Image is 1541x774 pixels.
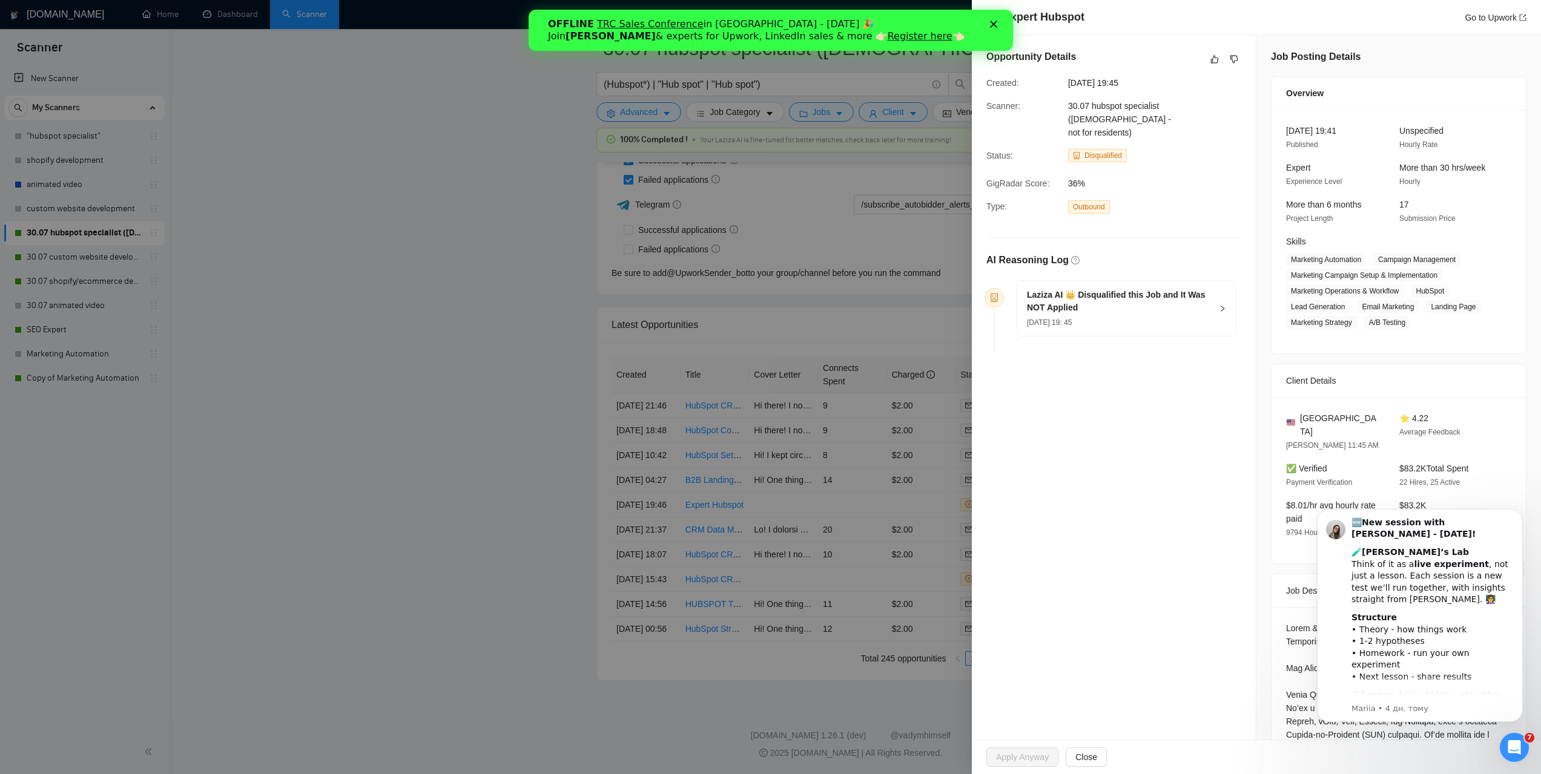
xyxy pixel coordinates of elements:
span: $8.01/hr avg hourly rate paid [1286,500,1376,523]
iframe: Intercom notifications повідомлення [1299,494,1541,768]
span: Unspecified [1399,126,1444,136]
button: like [1207,52,1222,67]
h4: Expert Hubspot [1003,10,1084,25]
span: More than 6 months [1286,200,1362,209]
span: export [1519,14,1526,21]
span: Experience Level [1286,177,1342,186]
span: [DATE] 19:41 [1286,126,1336,136]
h5: Opportunity Details [986,50,1076,64]
img: 🇺🇸 [1287,418,1295,427]
span: 7 [1525,733,1534,743]
span: HubSpot [1411,284,1450,298]
span: $83.2K Total Spent [1399,464,1468,473]
span: [DATE] 19:45 [1068,76,1250,90]
span: [DATE] 19: 45 [1027,318,1072,327]
span: Submission Price [1399,214,1456,223]
span: Created: [986,78,1019,88]
span: 17 [1399,200,1409,209]
iframe: Intercom live chat банер [529,10,1013,51]
h5: AI Reasoning Log [986,253,1069,267]
span: Marketing Operations & Workflow [1286,284,1404,298]
span: Hourly [1399,177,1421,186]
span: Scanner: [986,101,1020,111]
span: Average Feedback [1399,428,1460,436]
span: Disqualified [1084,151,1122,160]
div: Job Description [1286,574,1511,607]
span: right [1219,305,1226,312]
button: dislike [1227,52,1241,67]
span: Marketing Campaign Setup & Implementation [1286,269,1442,282]
span: 36% [1068,177,1250,190]
span: Overview [1286,87,1324,100]
h5: Job Posting Details [1271,50,1361,64]
span: dislike [1230,54,1238,64]
span: Published [1286,140,1318,149]
span: robot [1073,152,1080,159]
span: 22 Hires, 25 Active [1399,478,1460,487]
span: Campaign Management [1373,253,1460,266]
span: Outbound [1068,200,1110,214]
span: Hourly Rate [1399,140,1437,149]
span: More than 30 hrs/week [1399,163,1485,172]
span: Project Length [1286,214,1333,223]
span: GigRadar Score: [986,179,1049,188]
div: Client Details [1286,364,1511,397]
button: Close [1066,747,1107,767]
span: [GEOGRAPHIC_DATA] [1300,412,1380,438]
span: A/B Testing [1364,316,1410,329]
span: robot [990,294,998,302]
span: Status: [986,151,1013,160]
span: 30.07 hubspot specialist ([DEMOGRAPHIC_DATA] - not for residents) [1068,101,1171,137]
h5: Laziza AI 👑 Disqualified this Job and It Was NOT Applied [1027,289,1212,314]
span: Landing Page [1426,300,1480,313]
span: Marketing Strategy [1286,316,1357,329]
span: Payment Verification [1286,478,1352,487]
span: Expert [1286,163,1310,172]
a: Go to Upworkexport [1465,13,1526,22]
span: Skills [1286,237,1306,246]
span: Lead Generation [1286,300,1350,313]
span: question-circle [1071,256,1080,264]
span: Type: [986,202,1007,211]
span: [PERSON_NAME] 11:45 AM [1286,441,1379,450]
span: ⭐ 4.22 [1399,413,1428,423]
span: 9794 Hours [1286,528,1324,537]
span: Email Marketing [1357,300,1419,313]
span: ✅ Verified [1286,464,1327,473]
span: Close [1075,750,1097,764]
span: Marketing Automation [1286,253,1366,266]
iframe: Intercom live chat [1500,733,1529,762]
span: like [1210,54,1219,64]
